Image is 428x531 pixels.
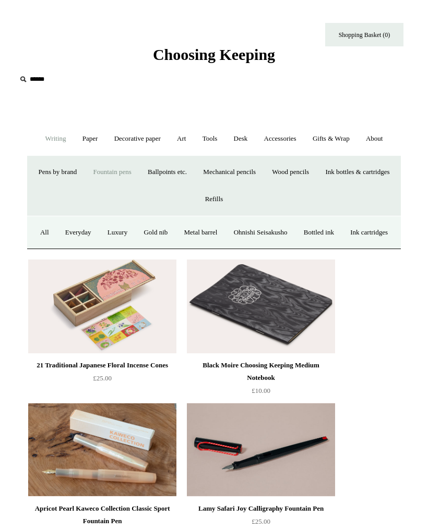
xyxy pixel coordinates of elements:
[75,125,105,153] a: Paper
[257,125,304,153] a: Accessories
[252,517,270,525] span: £25.00
[359,125,390,153] a: About
[325,23,403,46] a: Shopping Basket (0)
[28,359,176,402] a: 21 Traditional Japanese Floral Incense Cones £25.00
[265,158,316,186] a: Wood pencils
[187,403,335,497] a: Lamy Safari Joy Calligraphy Fountain Pen Lamy Safari Joy Calligraphy Fountain Pen
[296,219,341,246] a: Bottled ink
[189,359,332,384] div: Black Moire Choosing Keeping Medium Notebook
[93,374,112,382] span: £25.00
[198,186,231,213] a: Refills
[28,260,176,353] img: 21 Traditional Japanese Floral Incense Cones
[343,219,395,246] a: Ink cartridges
[187,260,335,353] img: Black Moire Choosing Keeping Medium Notebook
[153,46,275,63] span: Choosing Keeping
[177,219,225,246] a: Metal barrel
[33,219,56,246] a: All
[31,502,174,527] div: Apricot Pearl Kaweco Collection Classic Sport Fountain Pen
[38,125,74,153] a: Writing
[305,125,357,153] a: Gifts & Wrap
[318,158,397,186] a: Ink bottles & cartridges
[189,502,332,515] div: Lamy Safari Joy Calligraphy Fountain Pen
[107,125,168,153] a: Decorative paper
[187,260,335,353] a: Black Moire Choosing Keeping Medium Notebook Black Moire Choosing Keeping Medium Notebook
[28,403,176,497] img: Apricot Pearl Kaweco Collection Classic Sport Fountain Pen
[58,219,99,246] a: Everyday
[28,260,176,353] a: 21 Traditional Japanese Floral Incense Cones 21 Traditional Japanese Floral Incense Cones
[31,359,174,372] div: 21 Traditional Japanese Floral Incense Cones
[28,403,176,497] a: Apricot Pearl Kaweco Collection Classic Sport Fountain Pen Apricot Pearl Kaweco Collection Classi...
[140,158,194,186] a: Ballpoints etc.
[100,219,135,246] a: Luxury
[86,158,138,186] a: Fountain pens
[136,219,175,246] a: Gold nib
[153,54,275,61] a: Choosing Keeping
[31,158,85,186] a: Pens by brand
[187,403,335,497] img: Lamy Safari Joy Calligraphy Fountain Pen
[195,125,225,153] a: Tools
[227,125,255,153] a: Desk
[170,125,193,153] a: Art
[227,219,295,246] a: Ohnishi Seisakusho
[187,359,335,402] a: Black Moire Choosing Keeping Medium Notebook £10.00
[252,387,270,394] span: £10.00
[196,158,263,186] a: Mechanical pencils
